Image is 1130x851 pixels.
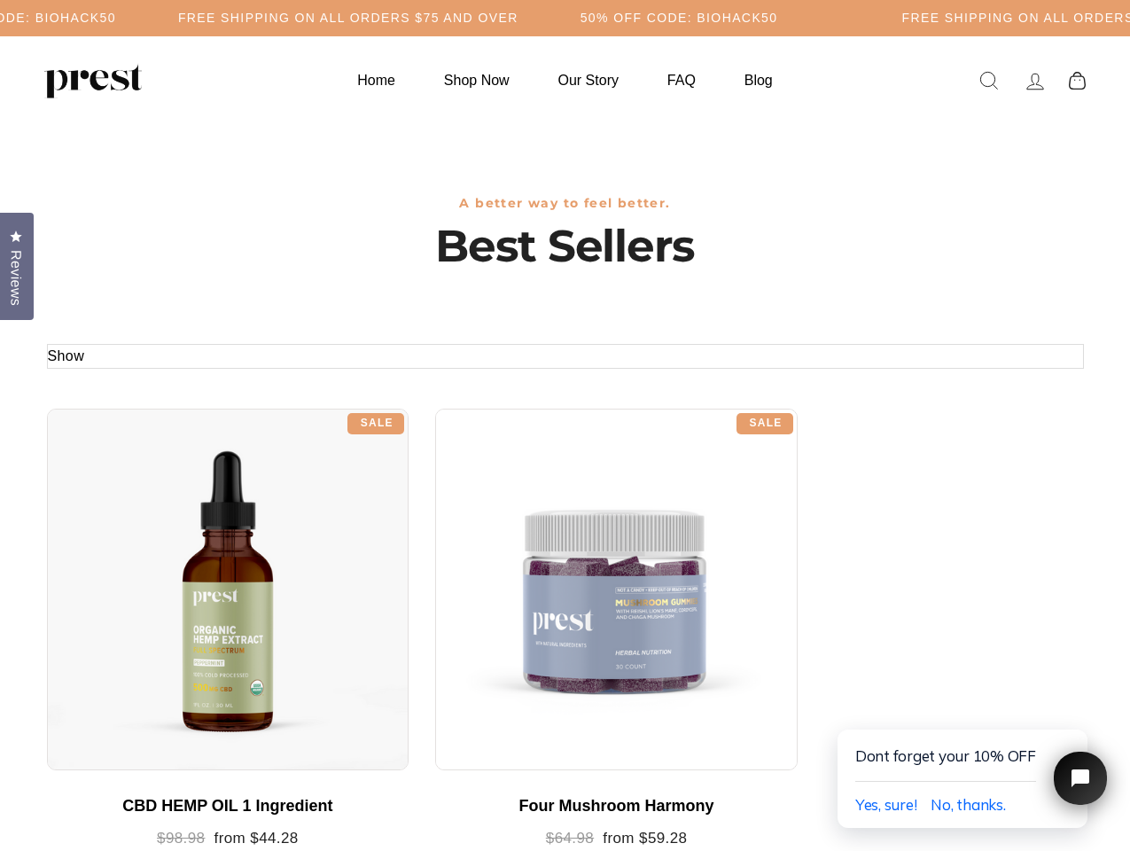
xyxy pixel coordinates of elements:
a: Blog [722,63,795,98]
h5: 50% OFF CODE: BIOHACK50 [581,11,778,26]
h3: A better way to feel better. [47,196,1084,211]
span: Reviews [4,250,27,306]
h1: Best Sellers [47,220,1084,273]
a: Shop Now [422,63,532,98]
a: FAQ [645,63,718,98]
img: PREST ORGANICS [44,63,142,98]
div: CBD HEMP OIL 1 Ingredient [65,797,392,816]
a: Home [335,63,417,98]
ul: Primary [335,63,794,98]
div: from $59.28 [453,830,780,848]
div: from $44.28 [65,830,392,848]
div: Sale [736,413,793,434]
div: Four Mushroom Harmony [453,797,780,816]
h5: Free Shipping on all orders $75 and over [178,11,518,26]
span: $64.98 [546,830,594,847]
div: Sale [347,413,404,434]
iframe: Tidio Chat [800,673,1130,851]
span: $98.98 [157,830,205,847]
a: Our Story [536,63,641,98]
button: Show [48,345,85,368]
